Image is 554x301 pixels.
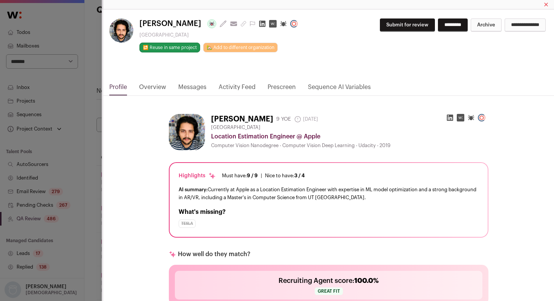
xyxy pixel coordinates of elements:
[139,83,166,95] a: Overview
[276,115,291,123] div: 9 YOE
[315,287,343,295] span: Great fit
[294,173,305,178] span: 3 / 4
[380,18,435,32] button: Submit for review
[109,18,133,43] img: 863b30f31a857a80d9692f7306edc818ac98615c88b873559af02c43486c1cf2.jpg
[139,43,200,52] button: 🔂 Reuse in same project
[139,32,301,38] div: [GEOGRAPHIC_DATA]
[268,83,296,95] a: Prescreen
[279,275,379,286] h2: Recruiting Agent score:
[308,83,371,95] a: Sequence AI Variables
[219,83,256,95] a: Activity Feed
[211,124,260,131] span: [GEOGRAPHIC_DATA]
[178,250,250,259] p: How well do they match?
[247,173,258,178] span: 9 / 9
[294,115,318,123] span: [DATE]
[179,187,208,192] span: AI summary:
[179,220,196,228] div: Tesla
[222,173,258,179] div: Must have:
[471,18,502,32] button: Archive
[179,207,479,217] h2: What's missing?
[354,277,379,284] span: 100.0%
[109,83,127,95] a: Profile
[169,114,205,150] img: 863b30f31a857a80d9692f7306edc818ac98615c88b873559af02c43486c1cf2.jpg
[211,114,273,124] h1: [PERSON_NAME]
[211,143,488,149] div: Computer Vision Nanodegree - Computer Vision Deep Learning - Udacity - 2019
[139,18,201,29] span: [PERSON_NAME]
[178,83,207,95] a: Messages
[222,173,305,179] ul: |
[179,172,216,180] div: Highlights
[265,173,305,179] div: Nice to have:
[179,186,479,201] div: Currently at Apple as a Location Estimation Engineer with expertise in ML model optimization and ...
[203,43,278,52] a: 🏡 Add to different organization
[211,132,488,141] div: Location Estimation Engineer @ Apple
